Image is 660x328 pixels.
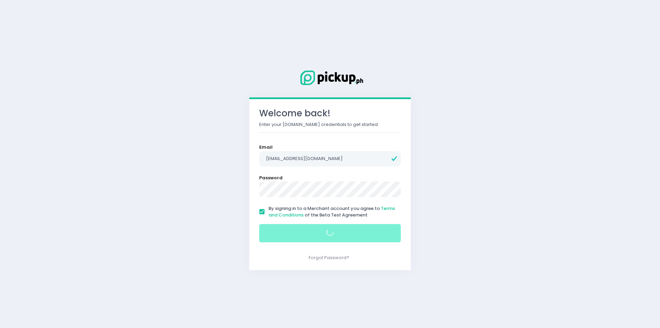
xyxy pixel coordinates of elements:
[259,121,401,128] p: Enter your [DOMAIN_NAME] credentials to get started.
[259,174,283,181] label: Password
[268,205,395,219] a: Terms and Conditions
[259,144,273,151] label: Email
[259,151,401,167] input: Email
[309,254,349,261] a: Forgot Password?
[268,205,395,219] span: By signing in to a Merchant account you agree to of the Beta Test Agreement
[296,69,364,86] img: Logo
[259,108,401,119] h3: Welcome back!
